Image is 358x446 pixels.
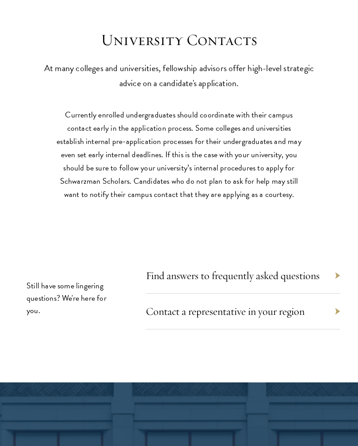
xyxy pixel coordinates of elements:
a: Contact a representative in your region [146,305,305,318]
p: Still have some lingering questions? We're here for you. [27,280,119,317]
a: Find answers to frequently asked questions [146,269,320,282]
p: At many colleges and universities, fellowship advisors offer high-level strategic advice on a can... [42,60,316,91]
h3: University Contacts [42,30,316,49]
p: Currently enrolled undergraduates should coordinate with their campus contact early in the applic... [53,108,305,201]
